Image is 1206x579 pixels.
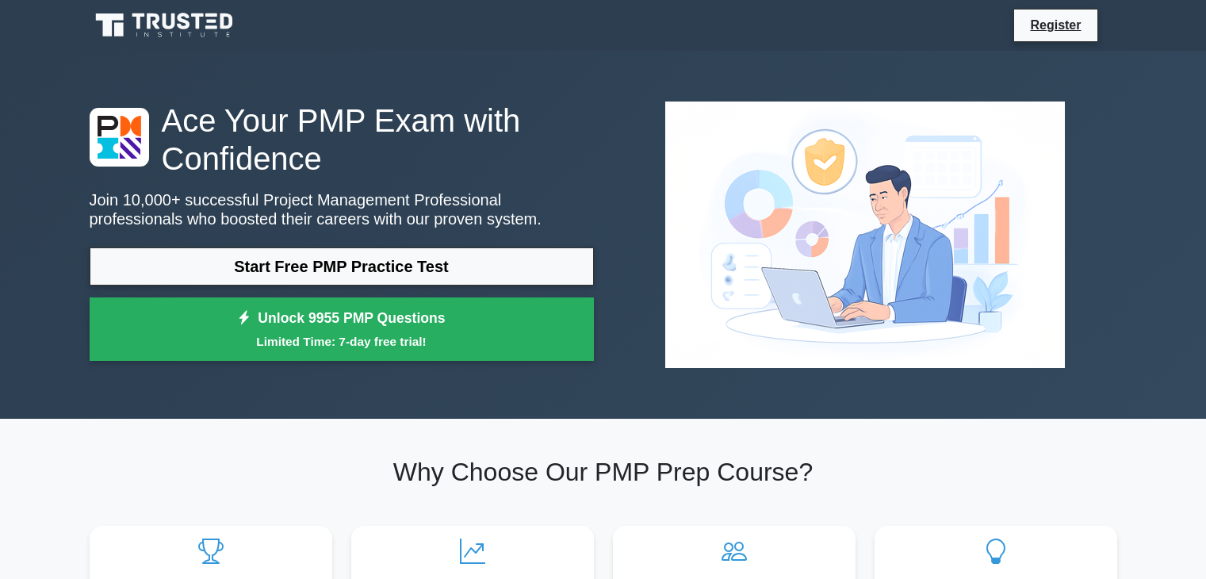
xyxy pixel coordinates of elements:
[90,190,594,228] p: Join 10,000+ successful Project Management Professional professionals who boosted their careers w...
[1020,15,1090,35] a: Register
[90,457,1117,487] h2: Why Choose Our PMP Prep Course?
[90,297,594,361] a: Unlock 9955 PMP QuestionsLimited Time: 7-day free trial!
[90,247,594,286] a: Start Free PMP Practice Test
[653,89,1078,381] img: Project Management Professional Preview
[90,102,594,178] h1: Ace Your PMP Exam with Confidence
[109,332,574,351] small: Limited Time: 7-day free trial!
